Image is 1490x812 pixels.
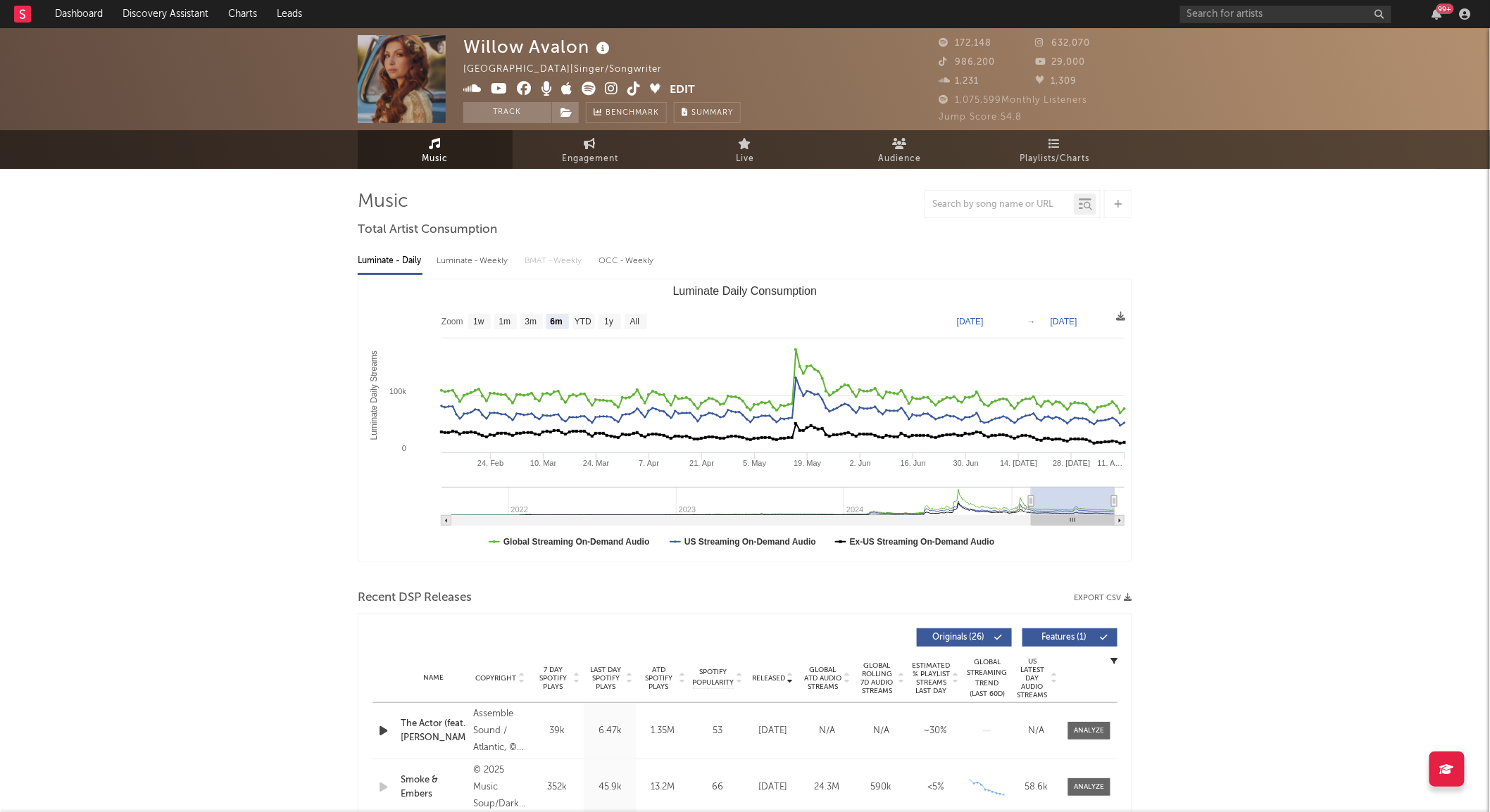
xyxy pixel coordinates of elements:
[1015,780,1058,794] div: 58.6k
[463,35,613,58] div: Willow Avalon
[1020,151,1090,167] span: Playlists/Charts
[1051,317,1077,326] text: [DATE]
[668,130,822,169] a: Live
[953,459,979,467] text: 30. Jun
[926,633,991,642] span: Originals ( 26 )
[473,706,527,756] div: Assemble Sound / Atlantic, © 2025 Assemble Sound LLC and Atlantic Recording Corporation
[475,674,516,683] span: Copyright
[858,780,905,794] div: 590k
[630,317,639,327] text: All
[1015,724,1058,738] div: N/A
[534,666,572,691] span: 7 Day Spotify Plays
[749,780,796,794] div: [DATE]
[422,151,449,167] span: Music
[743,459,767,467] text: 5. May
[1053,459,1090,467] text: 28. [DATE]
[1432,8,1442,20] button: 99+
[794,459,822,467] text: 19. May
[499,317,511,327] text: 1m
[1022,628,1117,647] button: Features(1)
[513,130,668,169] a: Engagement
[463,61,678,78] div: [GEOGRAPHIC_DATA] | Singer/Songwriter
[803,780,851,794] div: 24.3M
[525,317,537,327] text: 3m
[599,249,655,273] div: OCC - Weekly
[358,590,472,607] span: Recent DSP Releases
[684,537,816,547] text: US Streaming On-Demand Audio
[401,773,466,801] a: Smoke & Embers
[822,130,977,169] a: Audience
[803,724,851,738] div: N/A
[587,724,633,738] div: 6.47k
[670,82,695,99] button: Edit
[463,102,551,123] button: Track
[583,459,610,467] text: 24. Mar
[1436,4,1454,14] div: 99 +
[606,105,659,122] span: Benchmark
[369,350,379,440] text: Luminate Daily Streams
[530,459,557,467] text: 10. Mar
[977,130,1132,169] a: Playlists/Charts
[401,717,466,744] a: The Actor (feat. [PERSON_NAME])
[1098,459,1123,467] text: 11. A…
[1074,594,1132,602] button: Export CSV
[1180,6,1391,23] input: Search for artists
[1015,657,1049,699] span: US Latest Day Audio Streams
[689,459,714,467] text: 21. Apr
[693,724,742,738] div: 53
[858,661,896,695] span: Global Rolling 7D Audio Streams
[358,249,422,273] div: Luminate - Daily
[673,285,818,297] text: Luminate Daily Consumption
[939,58,995,67] span: 986,200
[1036,58,1086,67] span: 29,000
[1027,317,1036,326] text: →
[901,459,926,467] text: 16. Jun
[912,661,951,695] span: Estimated % Playlist Streams Last Day
[358,279,1132,561] svg: Luminate Daily Consumption
[473,317,484,327] text: 1w
[503,537,650,547] text: Global Streaming On-Demand Audio
[939,113,1022,122] span: Jump Score: 54.8
[575,317,591,327] text: YTD
[477,459,503,467] text: 24. Feb
[939,39,991,48] span: 172,148
[358,130,513,169] a: Music
[586,102,667,123] a: Benchmark
[917,628,1012,647] button: Originals(26)
[858,724,905,738] div: N/A
[640,666,677,691] span: ATD Spotify Plays
[879,151,922,167] span: Audience
[674,102,741,123] button: Summary
[534,780,580,794] div: 352k
[691,109,733,117] span: Summary
[1036,39,1091,48] span: 632,070
[850,537,995,547] text: Ex-US Streaming On-Demand Audio
[850,459,871,467] text: 2. Jun
[966,657,1008,699] div: Global Streaming Trend (Last 60D)
[939,96,1087,105] span: 1,075,599 Monthly Listeners
[437,249,511,273] div: Luminate - Weekly
[693,667,734,688] span: Spotify Popularity
[749,724,796,738] div: [DATE]
[442,317,463,327] text: Zoom
[562,151,618,167] span: Engagement
[1032,633,1096,642] span: Features ( 1 )
[604,317,613,327] text: 1y
[534,724,580,738] div: 39k
[752,674,785,683] span: Released
[803,666,842,691] span: Global ATD Audio Streams
[939,77,979,86] span: 1,231
[1036,77,1077,86] span: 1,309
[640,724,686,738] div: 1.35M
[402,444,406,452] text: 0
[358,222,497,239] span: Total Artist Consumption
[389,387,406,395] text: 100k
[639,459,659,467] text: 7. Apr
[912,724,959,738] div: ~ 30 %
[1000,459,1037,467] text: 14. [DATE]
[640,780,686,794] div: 13.2M
[587,780,633,794] div: 45.9k
[693,780,742,794] div: 66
